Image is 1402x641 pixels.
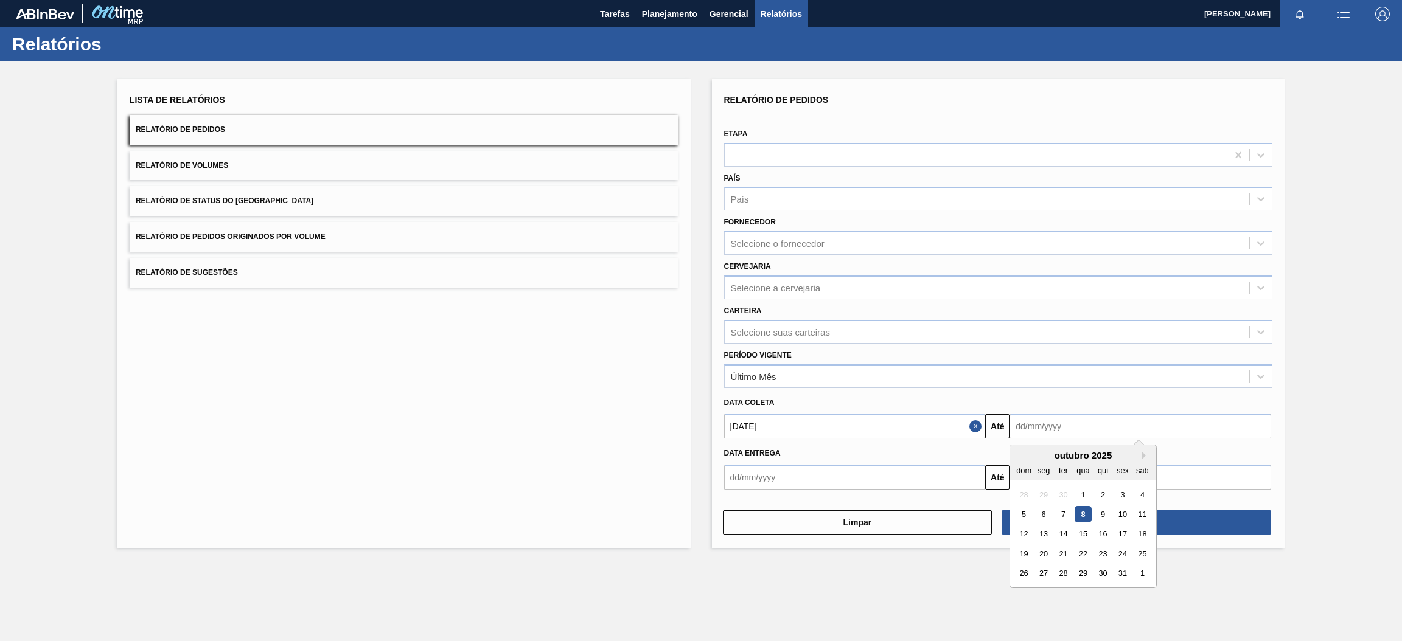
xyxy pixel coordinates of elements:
div: Choose sexta-feira, 10 de outubro de 2025 [1115,506,1131,522]
span: Relatórios [761,7,802,21]
div: month 2025-10 [1014,485,1153,583]
div: Choose quarta-feira, 1 de outubro de 2025 [1075,487,1092,503]
div: Choose sábado, 25 de outubro de 2025 [1134,546,1151,562]
button: Até [985,414,1010,438]
div: Choose quarta-feira, 8 de outubro de 2025 [1075,506,1092,522]
span: Lista de Relatórios [130,95,225,105]
div: sex [1115,462,1131,479]
div: País [731,194,749,204]
span: Data Entrega [724,449,781,457]
span: Data coleta [724,398,775,407]
div: Choose quinta-feira, 9 de outubro de 2025 [1095,506,1111,522]
button: Relatório de Volumes [130,151,678,181]
button: Download [1002,510,1271,535]
div: outubro 2025 [1010,450,1156,460]
div: Selecione a cervejaria [731,282,821,293]
label: Período Vigente [724,351,792,359]
div: Not available domingo, 28 de setembro de 2025 [1016,487,1032,503]
span: Gerencial [710,7,748,21]
label: Fornecedor [724,218,776,226]
div: Choose segunda-feira, 13 de outubro de 2025 [1036,526,1052,542]
button: Close [969,414,985,438]
div: Choose sexta-feira, 31 de outubro de 2025 [1115,566,1131,582]
h1: Relatórios [12,37,228,51]
div: Choose quinta-feira, 2 de outubro de 2025 [1095,487,1111,503]
div: Choose sábado, 18 de outubro de 2025 [1134,526,1151,542]
button: Relatório de Pedidos Originados por Volume [130,222,678,252]
button: Relatório de Pedidos [130,115,678,145]
div: Choose quinta-feira, 16 de outubro de 2025 [1095,526,1111,542]
div: Selecione suas carteiras [731,327,830,337]
div: Choose quarta-feira, 22 de outubro de 2025 [1075,546,1092,562]
div: Choose domingo, 12 de outubro de 2025 [1016,526,1032,542]
button: Next Month [1142,451,1150,460]
span: Planejamento [642,7,697,21]
div: Choose quinta-feira, 30 de outubro de 2025 [1095,566,1111,582]
label: Carteira [724,307,762,315]
div: Último Mês [731,371,776,381]
div: Choose terça-feira, 7 de outubro de 2025 [1055,506,1072,522]
div: Choose domingo, 26 de outubro de 2025 [1016,566,1032,582]
div: seg [1036,462,1052,479]
div: Choose sexta-feira, 17 de outubro de 2025 [1115,526,1131,542]
div: Choose quinta-feira, 23 de outubro de 2025 [1095,546,1111,562]
input: dd/mm/yyyy [724,465,986,490]
span: Relatório de Pedidos Originados por Volume [136,232,326,241]
img: TNhmsLtSVTkK8tSr43FrP2fwEKptu5GPRR3wAAAABJRU5ErkJggg== [16,9,74,19]
img: Logout [1375,7,1390,21]
div: Not available segunda-feira, 29 de setembro de 2025 [1036,487,1052,503]
label: País [724,174,741,182]
div: qui [1095,462,1111,479]
input: dd/mm/yyyy [1010,414,1271,438]
label: Cervejaria [724,262,771,271]
div: sab [1134,462,1151,479]
img: userActions [1336,7,1351,21]
div: Choose quarta-feira, 15 de outubro de 2025 [1075,526,1092,542]
div: Choose sábado, 11 de outubro de 2025 [1134,506,1151,522]
div: Choose terça-feira, 21 de outubro de 2025 [1055,546,1072,562]
label: Etapa [724,130,748,138]
span: Relatório de Volumes [136,161,228,170]
div: Choose terça-feira, 14 de outubro de 2025 [1055,526,1072,542]
input: dd/mm/yyyy [724,414,986,438]
span: Relatório de Status do [GEOGRAPHIC_DATA] [136,196,313,205]
button: Limpar [723,510,992,535]
div: Choose domingo, 5 de outubro de 2025 [1016,506,1032,522]
div: Choose segunda-feira, 27 de outubro de 2025 [1036,566,1052,582]
button: Notificações [1280,5,1319,23]
div: Choose segunda-feira, 20 de outubro de 2025 [1036,546,1052,562]
div: Selecione o fornecedor [731,238,825,249]
div: Not available terça-feira, 30 de setembro de 2025 [1055,487,1072,503]
div: Choose quarta-feira, 29 de outubro de 2025 [1075,566,1092,582]
span: Relatório de Pedidos [724,95,829,105]
span: Relatório de Pedidos [136,125,225,134]
div: ter [1055,462,1072,479]
button: Relatório de Sugestões [130,258,678,288]
div: Choose sábado, 4 de outubro de 2025 [1134,487,1151,503]
div: Choose terça-feira, 28 de outubro de 2025 [1055,566,1072,582]
div: Choose sábado, 1 de novembro de 2025 [1134,566,1151,582]
div: Choose domingo, 19 de outubro de 2025 [1016,546,1032,562]
button: Até [985,465,1010,490]
div: qua [1075,462,1092,479]
div: dom [1016,462,1032,479]
div: Choose sexta-feira, 3 de outubro de 2025 [1115,487,1131,503]
span: Relatório de Sugestões [136,268,238,277]
div: Choose sexta-feira, 24 de outubro de 2025 [1115,546,1131,562]
button: Relatório de Status do [GEOGRAPHIC_DATA] [130,186,678,216]
div: Choose segunda-feira, 6 de outubro de 2025 [1036,506,1052,522]
span: Tarefas [600,7,630,21]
